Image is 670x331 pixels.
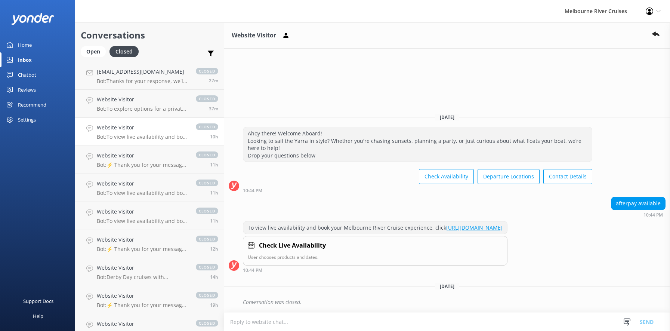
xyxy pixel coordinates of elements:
[243,221,507,234] div: To view live availability and book your Melbourne River Cruise experience, click
[97,134,188,140] p: Bot: To view live availability and book your Melbourne River Cruise experience, click [URL][DOMAI...
[18,37,32,52] div: Home
[643,213,663,217] strong: 10:44 PM
[97,123,188,132] h4: Website Visitor
[97,292,188,300] h4: Website Visitor
[196,180,218,186] span: closed
[611,212,666,217] div: Oct 14 2025 10:44pm (UTC +11:00) Australia/Sydney
[75,62,224,90] a: [EMAIL_ADDRESS][DOMAIN_NAME]Bot:Thanks for your response, we'll get back to you as soon as we can...
[210,274,218,280] span: Oct 14 2025 06:40pm (UTC +11:00) Australia/Sydney
[232,31,276,40] h3: Website Visitor
[209,105,218,112] span: Oct 15 2025 08:35am (UTC +11:00) Australia/Sydney
[97,162,188,168] p: Bot: ⚡ Thank you for your message. Our office hours are Mon - Fri 9.30am - 5pm. We'll get back to...
[243,268,262,273] strong: 10:44 PM
[210,190,218,196] span: Oct 14 2025 09:34pm (UTC +11:00) Australia/Sydney
[97,320,188,328] h4: Website Visitor
[75,90,224,118] a: Website VisitorBot:To explore options for a private function or event for 12 people, you can visi...
[196,123,218,130] span: closed
[478,169,540,184] button: Departure Locations
[196,236,218,242] span: closed
[435,283,459,289] span: [DATE]
[243,189,262,193] strong: 10:44 PM
[109,47,142,55] a: Closed
[543,169,592,184] button: Contact Details
[81,47,109,55] a: Open
[81,28,218,42] h2: Conversations
[97,246,188,252] p: Bot: ⚡ Thank you for your message. Our office hours are Mon - Fri 9.30am - 5pm. We'll get back to...
[23,294,53,309] div: Support Docs
[419,169,474,184] button: Check Availability
[75,230,224,258] a: Website VisitorBot:⚡ Thank you for your message. Our office hours are Mon - Fri 9.30am - 5pm. We'...
[248,254,503,261] p: User chooses products and dates.
[97,151,188,160] h4: Website Visitor
[75,202,224,230] a: Website VisitorBot:To view live availability and book your Melbourne River Cruise experience, ple...
[75,146,224,174] a: Website VisitorBot:⚡ Thank you for your message. Our office hours are Mon - Fri 9.30am - 5pm. We'...
[210,218,218,224] span: Oct 14 2025 09:30pm (UTC +11:00) Australia/Sydney
[611,197,665,210] div: afterpay available
[75,174,224,202] a: Website VisitorBot:To view live availability and book your Melbourne River Cruise experience, ple...
[243,267,507,273] div: Oct 14 2025 10:44pm (UTC +11:00) Australia/Sydney
[18,52,32,67] div: Inbox
[210,246,218,252] span: Oct 14 2025 08:13pm (UTC +11:00) Australia/Sydney
[97,105,188,112] p: Bot: To explore options for a private function or event for 12 people, you can visit [URL][DOMAIN...
[97,78,188,85] p: Bot: Thanks for your response, we'll get back to you as soon as we can during opening hours.
[97,95,188,104] h4: Website Visitor
[259,241,326,251] h4: Check Live Availability
[18,67,36,82] div: Chatbot
[75,118,224,146] a: Website VisitorBot:To view live availability and book your Melbourne River Cruise experience, cli...
[109,46,139,57] div: Closed
[243,188,592,193] div: Oct 14 2025 10:44pm (UTC +11:00) Australia/Sydney
[75,258,224,286] a: Website VisitorBot:Derby Day cruises with Melbourne River Cruises offer a premium Transfer Packag...
[243,127,592,162] div: Ahoy there! Welcome Aboard! Looking to sail the Yarra in style? Whether you're chasing sunsets, p...
[97,302,188,309] p: Bot: ⚡ Thank you for your message. Our office hours are Mon - Fri 9.30am - 5pm. We'll get back to...
[18,82,36,97] div: Reviews
[435,114,459,120] span: [DATE]
[18,97,46,112] div: Recommend
[196,151,218,158] span: closed
[196,264,218,270] span: closed
[97,180,188,188] h4: Website Visitor
[196,320,218,327] span: closed
[210,302,218,308] span: Oct 14 2025 02:08pm (UTC +11:00) Australia/Sydney
[97,190,188,196] p: Bot: To view live availability and book your Melbourne River Cruise experience, please visit: [UR...
[446,224,503,231] a: [URL][DOMAIN_NAME]
[11,13,54,25] img: yonder-white-logo.png
[97,236,188,244] h4: Website Visitor
[210,162,218,168] span: Oct 14 2025 10:02pm (UTC +11:00) Australia/Sydney
[33,309,43,324] div: Help
[196,208,218,214] span: closed
[210,134,218,140] span: Oct 14 2025 10:44pm (UTC +11:00) Australia/Sydney
[97,68,188,76] h4: [EMAIL_ADDRESS][DOMAIN_NAME]
[81,46,106,57] div: Open
[97,218,188,224] p: Bot: To view live availability and book your Melbourne River Cruise experience, please visit [URL...
[209,77,218,84] span: Oct 15 2025 08:45am (UTC +11:00) Australia/Sydney
[196,95,218,102] span: closed
[97,274,188,281] p: Bot: Derby Day cruises with Melbourne River Cruises offer a premium Transfer Package and a Water ...
[229,296,666,309] div: 2025-10-14T21:50:42.261
[97,264,188,272] h4: Website Visitor
[18,112,36,127] div: Settings
[196,292,218,298] span: closed
[97,208,188,216] h4: Website Visitor
[75,286,224,314] a: Website VisitorBot:⚡ Thank you for your message. Our office hours are Mon - Fri 9.30am - 5pm. We'...
[196,68,218,74] span: closed
[243,296,666,309] div: Conversation was closed.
